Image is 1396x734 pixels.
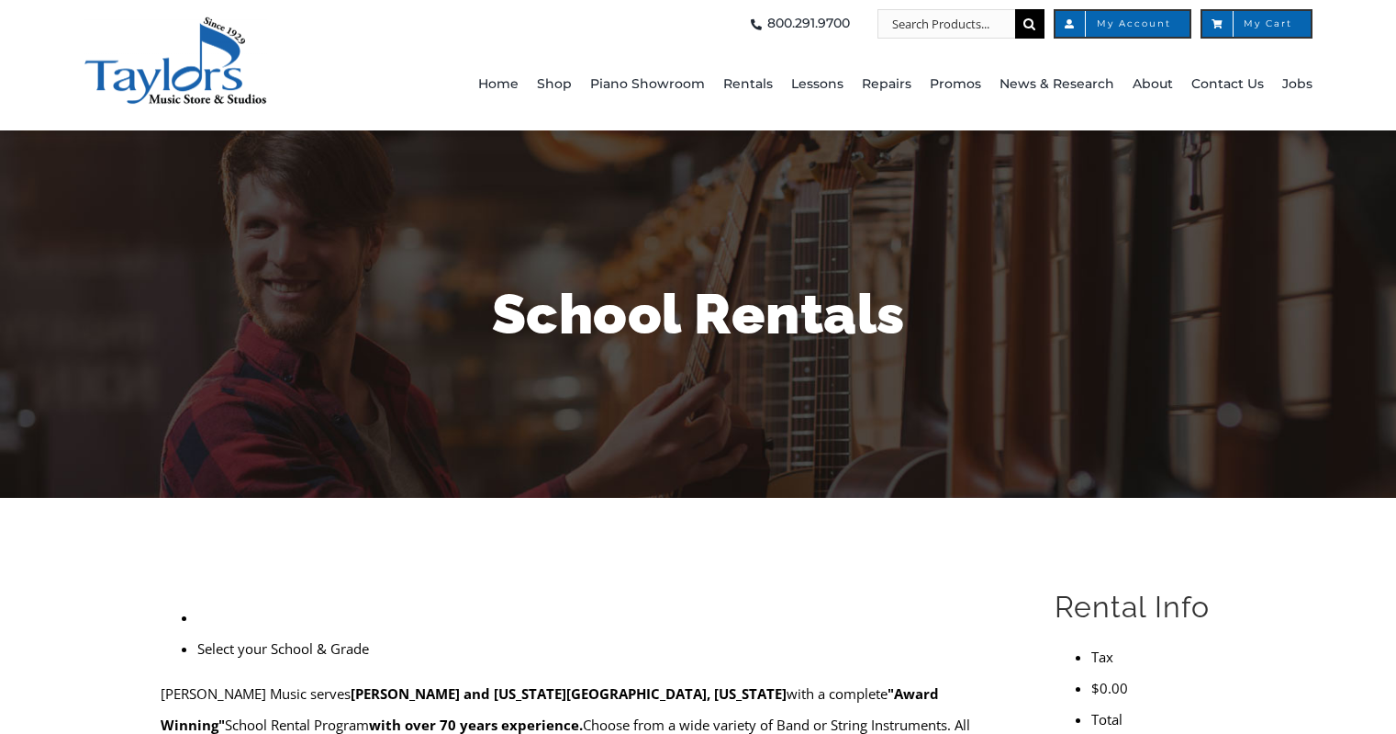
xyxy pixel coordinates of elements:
[862,39,911,130] a: Repairs
[877,9,1015,39] input: Search Products...
[1191,39,1264,130] a: Contact Us
[1015,9,1044,39] input: Search
[1000,39,1114,130] a: News & Research
[1000,70,1114,99] span: News & Research
[537,39,572,130] a: Shop
[478,70,519,99] span: Home
[162,276,1235,353] h1: School Rentals
[1074,19,1171,28] span: My Account
[351,684,787,703] strong: [PERSON_NAME] and [US_STATE][GEOGRAPHIC_DATA], [US_STATE]
[723,70,773,99] span: Rentals
[1201,9,1312,39] a: My Cart
[791,39,843,130] a: Lessons
[862,70,911,99] span: Repairs
[403,39,1312,130] nav: Main Menu
[1282,39,1312,130] a: Jobs
[1221,19,1292,28] span: My Cart
[791,70,843,99] span: Lessons
[1055,588,1235,627] h2: Rental Info
[197,633,1011,664] li: Select your School & Grade
[1191,70,1264,99] span: Contact Us
[767,9,850,39] span: 800.291.9700
[84,14,267,32] a: taylors-music-store-west-chester
[1282,70,1312,99] span: Jobs
[1091,672,1235,704] li: $0.00
[590,70,705,99] span: Piano Showroom
[1091,641,1235,672] li: Tax
[369,716,583,734] strong: with over 70 years experience.
[723,39,773,130] a: Rentals
[745,9,850,39] a: 800.291.9700
[930,70,981,99] span: Promos
[930,39,981,130] a: Promos
[478,39,519,130] a: Home
[590,39,705,130] a: Piano Showroom
[403,9,1312,39] nav: Top Right
[1133,70,1173,99] span: About
[1133,39,1173,130] a: About
[1054,9,1191,39] a: My Account
[537,70,572,99] span: Shop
